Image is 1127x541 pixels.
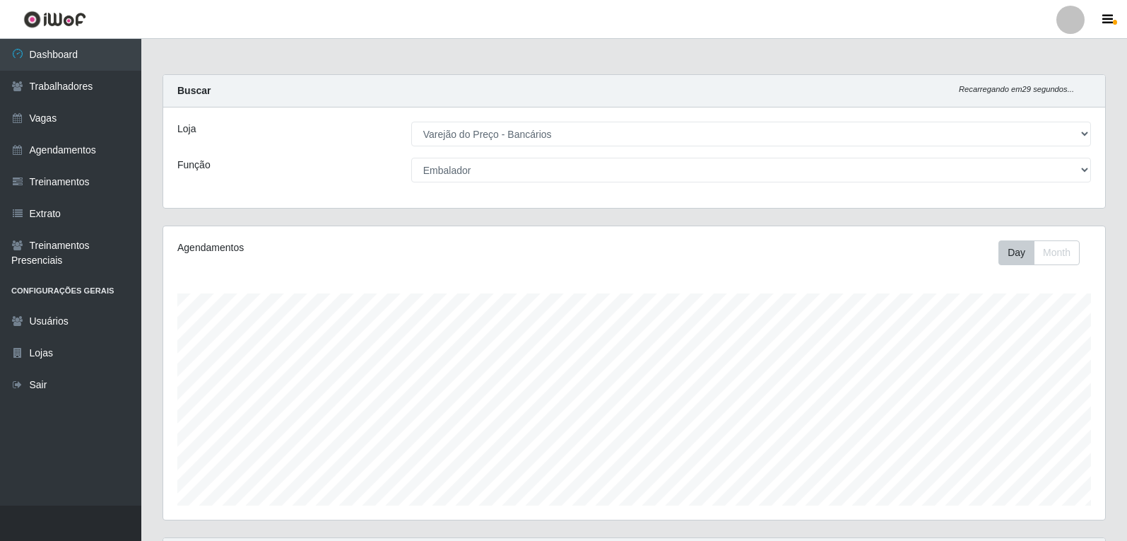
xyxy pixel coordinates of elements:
[998,240,1080,265] div: First group
[998,240,1091,265] div: Toolbar with button groups
[1034,240,1080,265] button: Month
[23,11,86,28] img: CoreUI Logo
[177,85,211,96] strong: Buscar
[998,240,1034,265] button: Day
[177,122,196,136] label: Loja
[177,240,545,255] div: Agendamentos
[177,158,211,173] label: Função
[959,85,1074,93] i: Recarregando em 29 segundos...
